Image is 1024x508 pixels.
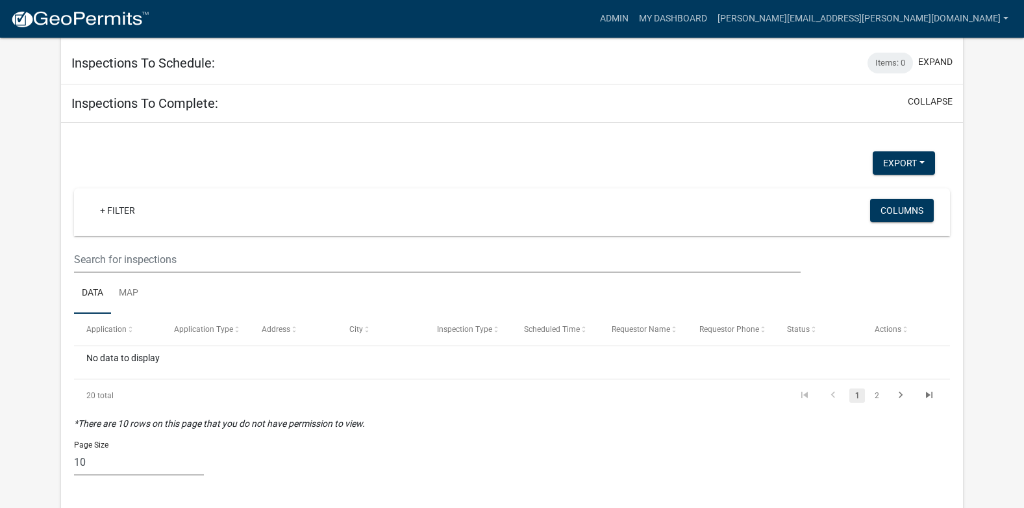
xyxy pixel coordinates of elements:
[869,388,884,403] a: 2
[917,388,942,403] a: go to last page
[337,314,425,345] datatable-header-cell: City
[249,314,337,345] datatable-header-cell: Address
[687,314,775,345] datatable-header-cell: Requestor Phone
[870,199,934,222] button: Columns
[775,314,862,345] datatable-header-cell: Status
[74,314,162,345] datatable-header-cell: Application
[74,418,365,429] i: *There are 10 rows on this page that you do not have permission to view.
[862,314,950,345] datatable-header-cell: Actions
[174,325,233,334] span: Application Type
[918,55,953,69] button: expand
[86,325,127,334] span: Application
[699,325,759,334] span: Requestor Phone
[512,314,599,345] datatable-header-cell: Scheduled Time
[71,95,218,111] h5: Inspections To Complete:
[74,246,801,273] input: Search for inspections
[849,388,865,403] a: 1
[74,379,247,412] div: 20 total
[424,314,512,345] datatable-header-cell: Inspection Type
[599,314,687,345] datatable-header-cell: Requestor Name
[349,325,363,334] span: City
[867,385,886,407] li: page 2
[792,388,817,403] a: go to first page
[634,6,712,31] a: My Dashboard
[821,388,845,403] a: go to previous page
[888,388,913,403] a: go to next page
[90,199,145,222] a: + Filter
[875,325,901,334] span: Actions
[437,325,492,334] span: Inspection Type
[787,325,810,334] span: Status
[162,314,249,345] datatable-header-cell: Application Type
[74,346,950,379] div: No data to display
[873,151,935,175] button: Export
[524,325,580,334] span: Scheduled Time
[868,53,913,73] div: Items: 0
[71,55,215,71] h5: Inspections To Schedule:
[595,6,634,31] a: Admin
[111,273,146,314] a: Map
[612,325,670,334] span: Requestor Name
[908,95,953,108] button: collapse
[74,273,111,314] a: Data
[847,385,867,407] li: page 1
[712,6,1014,31] a: [PERSON_NAME][EMAIL_ADDRESS][PERSON_NAME][DOMAIN_NAME]
[262,325,290,334] span: Address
